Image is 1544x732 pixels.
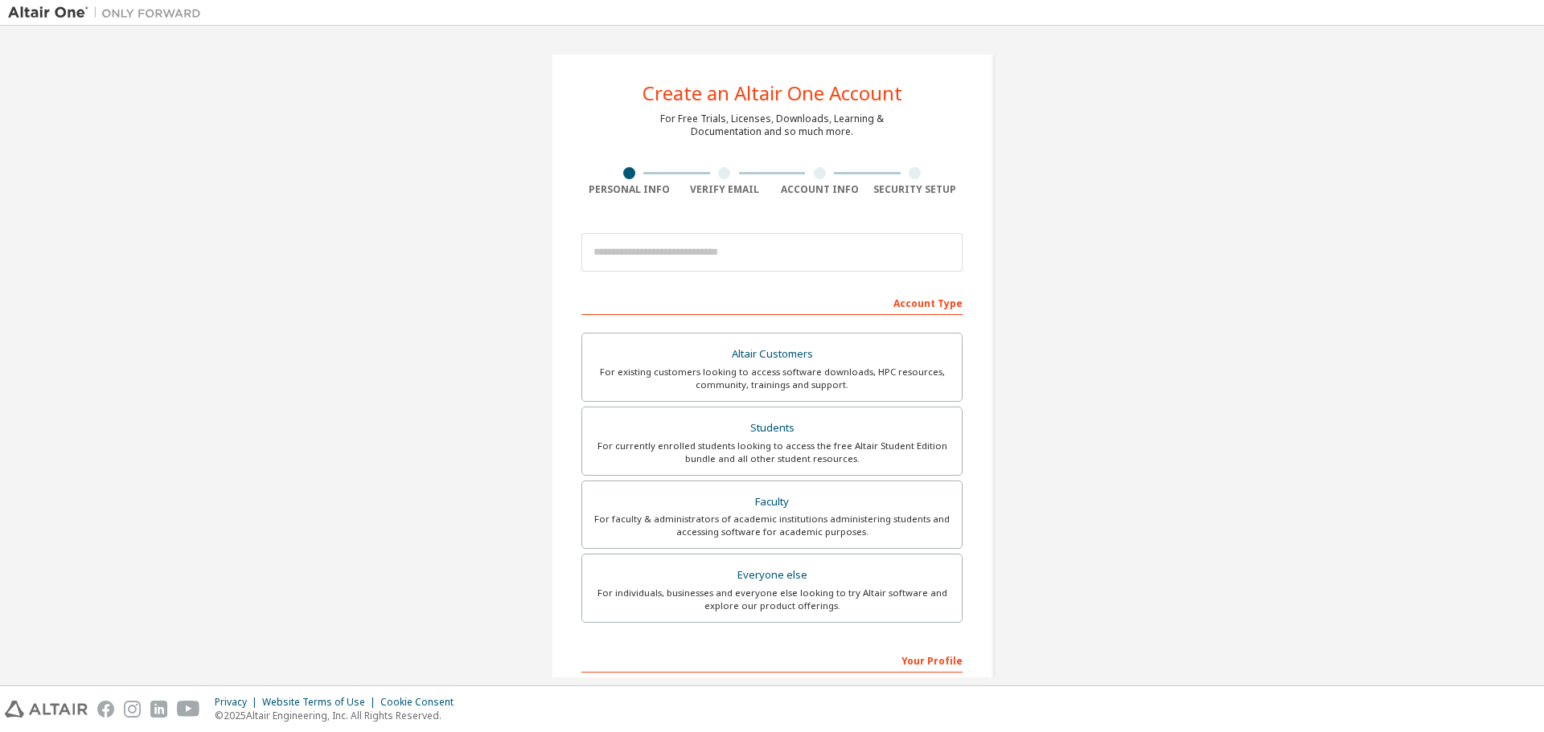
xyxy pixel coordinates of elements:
div: Account Type [581,289,963,315]
img: facebook.svg [97,701,114,718]
div: Security Setup [868,183,963,196]
div: Faculty [592,491,952,513]
div: Cookie Consent [380,696,463,709]
div: Create an Altair One Account [643,84,902,103]
div: Account Info [772,183,868,196]
div: Your Profile [581,647,963,673]
div: Verify Email [677,183,773,196]
div: For currently enrolled students looking to access the free Altair Student Edition bundle and all ... [592,440,952,465]
div: For faculty & administrators of academic institutions administering students and accessing softwa... [592,513,952,538]
img: youtube.svg [177,701,200,718]
div: For existing customers looking to access software downloads, HPC resources, community, trainings ... [592,366,952,391]
img: Altair One [8,5,209,21]
div: For Free Trials, Licenses, Downloads, Learning & Documentation and so much more. [660,112,884,138]
div: Altair Customers [592,343,952,366]
div: For individuals, businesses and everyone else looking to try Altair software and explore our prod... [592,587,952,612]
div: Everyone else [592,564,952,587]
img: instagram.svg [124,701,141,718]
div: Students [592,417,952,440]
p: © 2025 Altair Engineering, Inc. All Rights Reserved. [215,709,463,722]
img: altair_logo.svg [5,701,88,718]
div: Website Terms of Use [262,696,380,709]
div: Privacy [215,696,262,709]
img: linkedin.svg [150,701,167,718]
div: Personal Info [581,183,677,196]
